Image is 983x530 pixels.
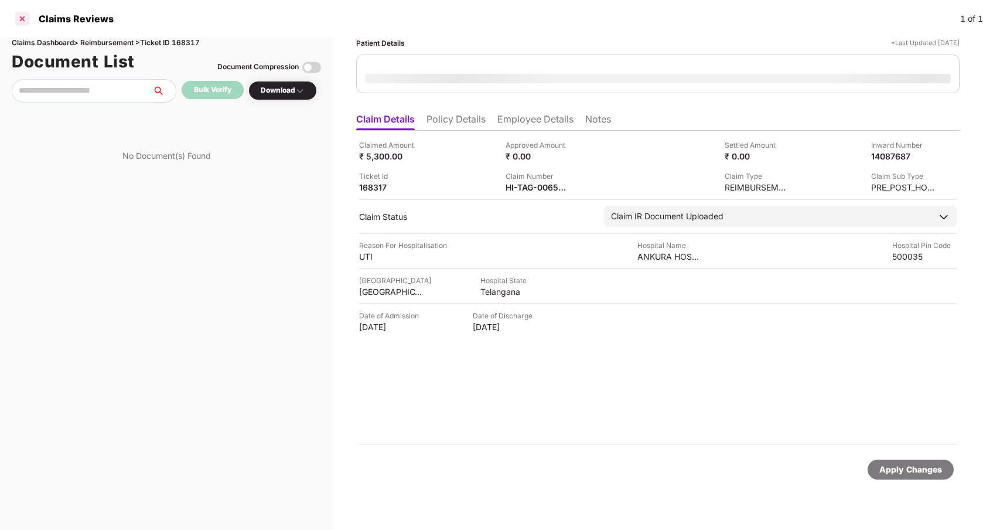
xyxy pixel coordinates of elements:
li: Employee Details [497,113,574,130]
div: Apply Changes [879,463,942,476]
div: [GEOGRAPHIC_DATA] [359,286,424,297]
div: Claims Dashboard > Reimbursement > Ticket ID 168317 [12,38,321,49]
img: downArrowIcon [938,211,950,223]
div: Date of Discharge [473,310,537,321]
div: 168317 [359,182,424,193]
button: search [152,79,176,103]
div: ₹ 0.00 [506,151,570,162]
img: svg+xml;base64,PHN2ZyBpZD0iVG9nZ2xlLTMyeDMyIiB4bWxucz0iaHR0cDovL3d3dy53My5vcmcvMjAwMC9zdmciIHdpZH... [302,58,321,77]
h1: Document List [12,49,135,74]
div: Claim Status [359,211,592,222]
div: [DATE] [359,321,424,332]
div: Claim IR Document Uploaded [611,210,723,223]
div: Claimed Amount [359,140,424,151]
div: ₹ 5,300.00 [359,151,424,162]
div: Patient Details [356,38,405,49]
div: Hospital Name [637,240,702,251]
div: UTI [359,251,424,262]
div: Hospital State [480,275,545,286]
div: Bulk Verify [194,84,231,96]
div: Claim Number [506,171,570,182]
div: Download [261,85,305,96]
div: Reason For Hospitalisation [359,240,447,251]
div: Telangana [480,286,545,297]
div: Claim Type [725,171,789,182]
li: Claim Details [356,113,415,130]
div: HI-TAG-006527323(1) [506,182,570,193]
div: *Last Updated [DATE] [891,38,960,49]
div: Inward Number [871,140,936,151]
div: Approved Amount [506,140,570,151]
div: PRE_POST_HOSPITALIZATION_REIMBURSEMENT [871,182,936,193]
div: [DATE] [473,321,537,332]
div: Hospital Pin Code [892,240,957,251]
div: Ticket Id [359,171,424,182]
div: 1 of 1 [960,12,983,25]
div: Document Compression [217,62,299,73]
li: Policy Details [426,113,486,130]
li: Notes [585,113,611,130]
div: 14087687 [871,151,936,162]
div: 500035 [892,251,957,262]
div: REIMBURSEMENT [725,182,789,193]
div: ANKURA HOSPITAL FOR WOMEN & CHILDREN A UNIT OF [GEOGRAPHIC_DATA] LB NAGAR PRIVATE LIMITED [637,251,702,262]
div: Date of Admission [359,310,424,321]
img: svg+xml;base64,PHN2ZyBpZD0iRHJvcGRvd24tMzJ4MzIiIHhtbG5zPSJodHRwOi8vd3d3LnczLm9yZy8yMDAwL3N2ZyIgd2... [295,86,305,96]
div: Claims Reviews [32,13,114,25]
div: [GEOGRAPHIC_DATA] [359,275,431,286]
div: No Document(s) Found [122,150,211,161]
div: Claim Sub Type [871,171,936,182]
span: search [152,86,176,96]
div: ₹ 0.00 [725,151,789,162]
div: Settled Amount [725,140,789,151]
